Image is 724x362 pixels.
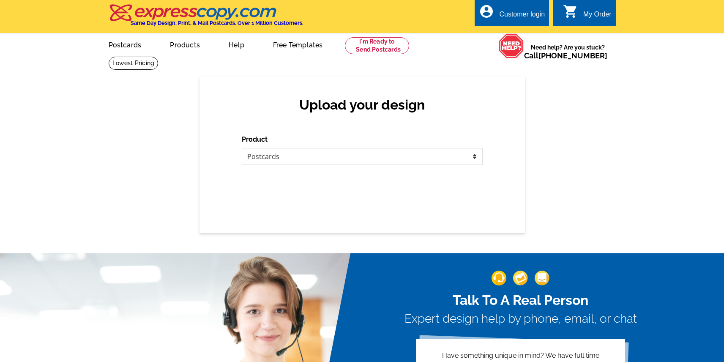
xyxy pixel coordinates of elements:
[499,33,524,58] img: help
[499,11,545,22] div: Customer login
[524,43,612,60] span: Need help? Are you stuck?
[479,9,545,20] a: account_circle Customer login
[215,34,258,54] a: Help
[260,34,336,54] a: Free Templates
[250,97,474,113] h2: Upload your design
[538,51,607,60] a: [PHONE_NUMBER]
[563,4,578,19] i: shopping_cart
[535,271,549,285] img: support-img-3_1.png
[583,11,612,22] div: My Order
[563,9,612,20] a: shopping_cart My Order
[156,34,213,54] a: Products
[109,10,303,26] a: Same Day Design, Print, & Mail Postcards. Over 1 Million Customers.
[404,292,637,308] h2: Talk To A Real Person
[242,134,268,145] label: Product
[492,271,506,285] img: support-img-1.png
[524,51,607,60] span: Call
[404,312,637,326] h3: Expert design help by phone, email, or chat
[95,34,155,54] a: Postcards
[479,4,494,19] i: account_circle
[131,20,303,26] h4: Same Day Design, Print, & Mail Postcards. Over 1 Million Customers.
[513,271,528,285] img: support-img-2.png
